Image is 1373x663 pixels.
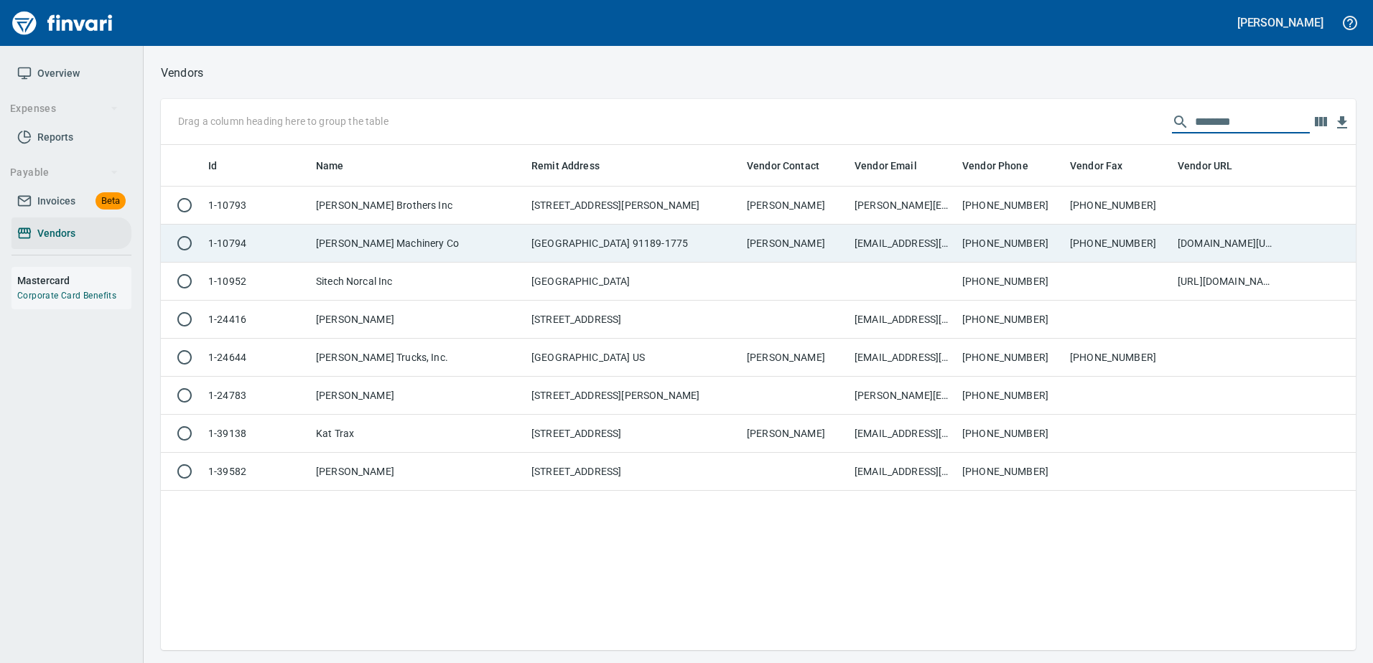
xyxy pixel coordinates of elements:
[310,225,526,263] td: [PERSON_NAME] Machinery Co
[96,193,126,210] span: Beta
[203,453,310,491] td: 1-39582
[310,377,526,415] td: [PERSON_NAME]
[526,301,741,339] td: [STREET_ADDRESS]
[531,157,600,174] span: Remit Address
[741,415,849,453] td: [PERSON_NAME]
[849,301,957,339] td: [EMAIL_ADDRESS][DOMAIN_NAME]
[957,225,1064,263] td: [PHONE_NUMBER]
[855,157,936,174] span: Vendor Email
[1064,187,1172,225] td: [PHONE_NUMBER]
[310,187,526,225] td: [PERSON_NAME] Brothers Inc
[310,415,526,453] td: Kat Trax
[208,157,217,174] span: Id
[957,301,1064,339] td: [PHONE_NUMBER]
[203,339,310,377] td: 1-24644
[10,164,118,182] span: Payable
[11,121,131,154] a: Reports
[1070,157,1142,174] span: Vendor Fax
[316,157,363,174] span: Name
[957,187,1064,225] td: [PHONE_NUMBER]
[957,415,1064,453] td: [PHONE_NUMBER]
[316,157,344,174] span: Name
[849,415,957,453] td: [EMAIL_ADDRESS][DOMAIN_NAME]
[1172,263,1280,301] td: [URL][DOMAIN_NAME]
[531,157,618,174] span: Remit Address
[178,114,388,128] p: Drag a column heading here to group the table
[203,377,310,415] td: 1-24783
[203,263,310,301] td: 1-10952
[957,263,1064,301] td: [PHONE_NUMBER]
[161,65,203,82] nav: breadcrumb
[9,6,116,40] img: Finvari
[310,339,526,377] td: [PERSON_NAME] Trucks, Inc.
[1064,225,1172,263] td: [PHONE_NUMBER]
[11,185,131,217] a: InvoicesBeta
[1172,225,1280,263] td: [DOMAIN_NAME][URL]
[37,225,75,243] span: Vendors
[161,65,203,82] p: Vendors
[17,273,131,288] h6: Mastercard
[37,192,75,210] span: Invoices
[208,157,236,174] span: Id
[11,217,131,250] a: Vendors
[962,157,1047,174] span: Vendor Phone
[1331,112,1353,133] button: Download Table
[1178,157,1252,174] span: Vendor URL
[10,100,118,118] span: Expenses
[747,157,838,174] span: Vendor Contact
[957,453,1064,491] td: [PHONE_NUMBER]
[526,453,741,491] td: [STREET_ADDRESS]
[849,225,957,263] td: [EMAIL_ADDRESS][DOMAIN_NAME]
[310,301,526,339] td: [PERSON_NAME]
[1310,111,1331,133] button: Choose columns to display
[1178,157,1233,174] span: Vendor URL
[526,225,741,263] td: [GEOGRAPHIC_DATA] 91189-1775
[310,263,526,301] td: Sitech Norcal Inc
[11,57,131,90] a: Overview
[849,187,957,225] td: [PERSON_NAME][EMAIL_ADDRESS][DOMAIN_NAME]
[741,225,849,263] td: [PERSON_NAME]
[1070,157,1123,174] span: Vendor Fax
[37,128,73,146] span: Reports
[849,453,957,491] td: [EMAIL_ADDRESS][DOMAIN_NAME]
[526,339,741,377] td: [GEOGRAPHIC_DATA] US
[203,301,310,339] td: 1-24416
[526,263,741,301] td: [GEOGRAPHIC_DATA]
[849,339,957,377] td: [EMAIL_ADDRESS][DOMAIN_NAME]
[962,157,1028,174] span: Vendor Phone
[310,453,526,491] td: [PERSON_NAME]
[4,95,124,122] button: Expenses
[17,291,116,301] a: Corporate Card Benefits
[203,415,310,453] td: 1-39138
[957,377,1064,415] td: [PHONE_NUMBER]
[747,157,819,174] span: Vendor Contact
[855,157,917,174] span: Vendor Email
[957,339,1064,377] td: [PHONE_NUMBER]
[203,187,310,225] td: 1-10793
[741,187,849,225] td: [PERSON_NAME]
[849,377,957,415] td: [PERSON_NAME][EMAIL_ADDRESS][PERSON_NAME][DOMAIN_NAME]
[1064,339,1172,377] td: [PHONE_NUMBER]
[1234,11,1327,34] button: [PERSON_NAME]
[526,377,741,415] td: [STREET_ADDRESS][PERSON_NAME]
[526,187,741,225] td: [STREET_ADDRESS][PERSON_NAME]
[37,65,80,83] span: Overview
[526,415,741,453] td: [STREET_ADDRESS]
[4,159,124,186] button: Payable
[741,339,849,377] td: [PERSON_NAME]
[203,225,310,263] td: 1-10794
[1237,15,1323,30] h5: [PERSON_NAME]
